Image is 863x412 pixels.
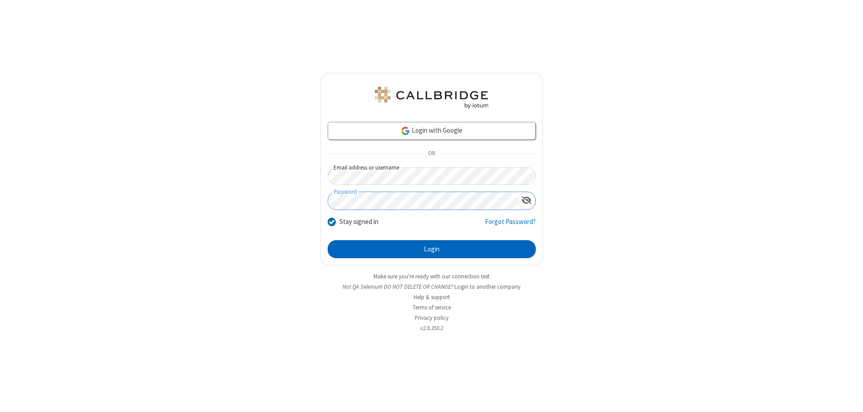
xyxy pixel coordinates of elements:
a: Login with Google [328,122,536,140]
a: Privacy policy [415,314,449,322]
span: OR [424,148,439,160]
button: Login [328,240,536,258]
a: Help & support [414,293,450,301]
img: google-icon.png [400,126,410,136]
a: Forgot Password? [485,217,536,234]
label: Stay signed in [339,217,378,227]
a: Terms of service [413,304,451,311]
a: Make sure you're ready with our connection test [374,273,489,280]
li: v2.6.350.2 [320,324,543,332]
li: Not QA Selenium DO NOT DELETE OR CHANGE? [320,282,543,291]
img: QA Selenium DO NOT DELETE OR CHANGE [373,87,490,108]
button: Login to another company [454,282,520,291]
div: Show password [518,192,535,209]
input: Password [328,192,518,210]
input: Email address or username [328,167,536,185]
